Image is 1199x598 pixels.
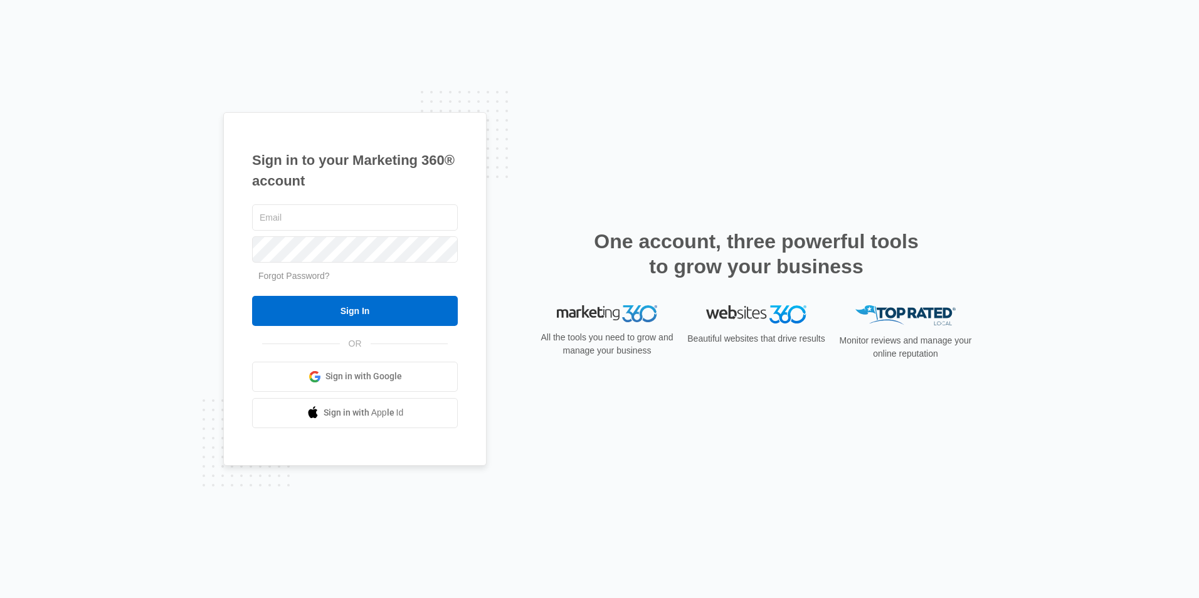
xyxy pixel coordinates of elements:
[537,331,677,357] p: All the tools you need to grow and manage your business
[340,337,371,350] span: OR
[252,150,458,191] h1: Sign in to your Marketing 360® account
[855,305,956,326] img: Top Rated Local
[324,406,404,419] span: Sign in with Apple Id
[557,305,657,323] img: Marketing 360
[258,271,330,281] a: Forgot Password?
[325,370,402,383] span: Sign in with Google
[686,332,827,345] p: Beautiful websites that drive results
[590,229,922,279] h2: One account, three powerful tools to grow your business
[706,305,806,323] img: Websites 360
[252,362,458,392] a: Sign in with Google
[252,296,458,326] input: Sign In
[252,204,458,231] input: Email
[835,334,976,360] p: Monitor reviews and manage your online reputation
[252,398,458,428] a: Sign in with Apple Id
